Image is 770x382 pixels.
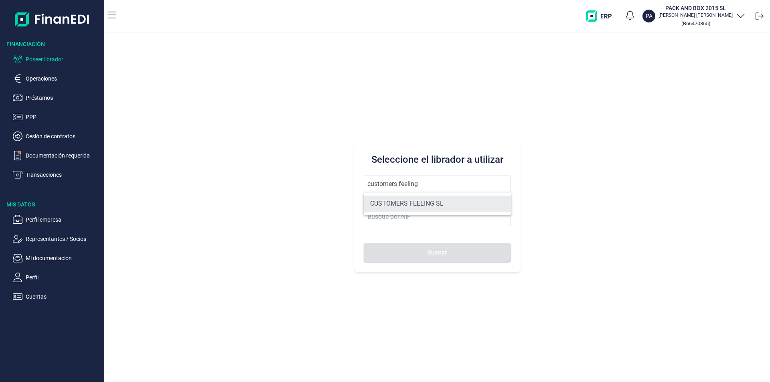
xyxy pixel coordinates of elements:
button: PAPACK AND BOX 2015 SL[PERSON_NAME] [PERSON_NAME](B66470865) [642,4,746,28]
p: Transacciones [26,170,101,180]
p: Poseer librador [26,55,101,64]
button: PPP [13,112,101,122]
p: Mi documentación [26,253,101,263]
p: PA [646,12,652,20]
button: Cuentas [13,292,101,301]
button: Préstamos [13,93,101,103]
h3: PACK AND BOX 2015 SL [659,4,733,12]
img: erp [586,10,618,22]
button: Poseer librador [13,55,101,64]
button: Cesión de contratos [13,131,101,141]
li: CUSTOMERS FEELING SL [364,196,511,212]
p: Cuentas [26,292,101,301]
small: Copiar cif [681,20,710,26]
span: Buscar [427,249,447,255]
p: Operaciones [26,74,101,83]
p: Préstamos [26,93,101,103]
button: Perfil empresa [13,215,101,224]
img: Logo de aplicación [15,6,90,32]
button: Perfil [13,273,101,282]
p: Perfil [26,273,101,282]
button: Transacciones [13,170,101,180]
input: Busque por NIF [364,208,511,225]
button: Representantes / Socios [13,234,101,244]
p: PPP [26,112,101,122]
p: Cesión de contratos [26,131,101,141]
h3: Seleccione el librador a utilizar [364,153,511,166]
p: [PERSON_NAME] [PERSON_NAME] [659,12,733,18]
button: Buscar [364,243,511,262]
p: Documentación requerida [26,151,101,160]
p: Representantes / Socios [26,234,101,244]
button: Mi documentación [13,253,101,263]
p: Perfil empresa [26,215,101,224]
button: Operaciones [13,74,101,83]
input: Seleccione la razón social [364,176,511,192]
button: Documentación requerida [13,151,101,160]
